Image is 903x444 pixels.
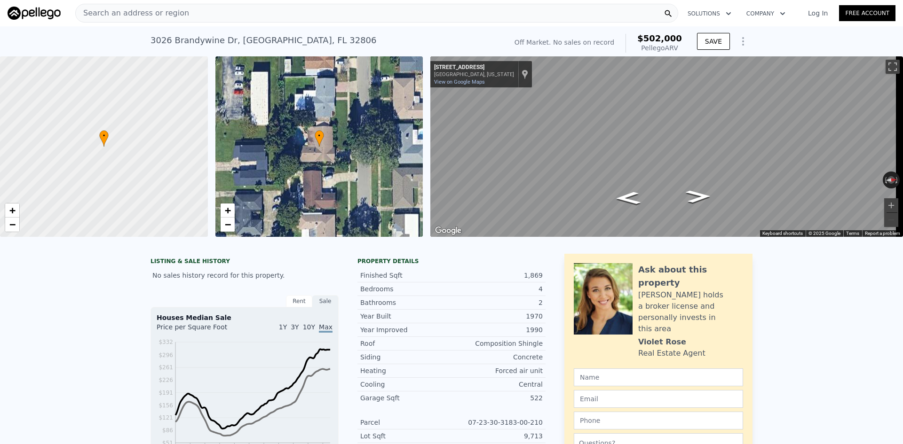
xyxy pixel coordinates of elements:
[451,271,543,280] div: 1,869
[360,339,451,348] div: Roof
[739,5,793,22] button: Company
[574,412,743,429] input: Phone
[451,284,543,294] div: 4
[357,257,546,265] div: Property details
[839,5,895,21] a: Free Account
[797,8,839,18] a: Log In
[5,218,19,232] a: Zoom out
[360,271,451,280] div: Finished Sqft
[360,366,451,375] div: Heating
[451,393,543,403] div: 522
[808,231,840,236] span: © 2025 Google
[360,298,451,307] div: Bathrooms
[286,295,312,307] div: Rent
[451,366,543,375] div: Forced air unit
[221,218,235,232] a: Zoom out
[451,352,543,362] div: Concrete
[315,130,324,147] div: •
[884,198,898,212] button: Zoom in
[680,5,739,22] button: Solutions
[574,368,743,386] input: Name
[360,312,451,321] div: Year Built
[5,203,19,218] a: Zoom in
[76,8,189,19] span: Search an address or region
[158,402,173,409] tspan: $156
[434,64,514,71] div: [STREET_ADDRESS]
[360,380,451,389] div: Cooling
[360,284,451,294] div: Bedrooms
[150,34,377,47] div: 3026 Brandywine Dr , [GEOGRAPHIC_DATA] , FL 32806
[638,348,705,359] div: Real Estate Agent
[303,323,315,331] span: 10Y
[312,295,339,307] div: Sale
[515,38,614,47] div: Off Market. No sales on record
[895,171,900,188] button: Rotate clockwise
[162,427,173,434] tspan: $86
[430,56,903,237] div: Street View
[360,393,451,403] div: Garage Sqft
[884,213,898,227] button: Zoom out
[697,33,730,50] button: SAVE
[638,263,743,289] div: Ask about this property
[433,225,464,237] img: Google
[158,389,173,396] tspan: $191
[360,431,451,441] div: Lot Sqft
[522,69,528,79] a: Show location on map
[430,56,903,237] div: Map
[319,323,333,333] span: Max
[221,203,235,218] a: Zoom in
[99,132,109,140] span: •
[886,60,900,74] button: Toggle fullscreen view
[291,323,299,331] span: 3Y
[451,325,543,335] div: 1990
[158,352,173,358] tspan: $296
[638,336,686,348] div: Violet Rose
[883,171,888,188] button: Rotate counterclockwise
[638,289,743,335] div: [PERSON_NAME] holds a broker license and personally invests in this area
[158,364,173,371] tspan: $261
[150,267,339,284] div: No sales history record for this property.
[451,312,543,321] div: 1970
[434,79,485,85] a: View on Google Maps
[158,414,173,421] tspan: $121
[360,325,451,335] div: Year Improved
[360,352,451,362] div: Siding
[846,231,859,236] a: Terms (opens in new tab)
[99,130,109,147] div: •
[434,71,514,78] div: [GEOGRAPHIC_DATA], [US_STATE]
[637,33,682,43] span: $502,000
[158,377,173,383] tspan: $226
[157,322,245,337] div: Price per Square Foot
[9,204,16,216] span: +
[224,218,230,230] span: −
[605,189,651,208] path: Go South, Brandywine Dr
[865,231,900,236] a: Report a problem
[9,218,16,230] span: −
[451,298,543,307] div: 2
[734,32,752,51] button: Show Options
[883,176,900,184] button: Reset the view
[360,418,451,427] div: Parcel
[224,204,230,216] span: +
[8,7,61,20] img: Pellego
[637,43,682,53] div: Pellego ARV
[451,380,543,389] div: Central
[315,132,324,140] span: •
[433,225,464,237] a: Open this area in Google Maps (opens a new window)
[451,418,543,427] div: 07-23-30-3183-00-210
[762,230,803,237] button: Keyboard shortcuts
[574,390,743,408] input: Email
[279,323,287,331] span: 1Y
[157,313,333,322] div: Houses Median Sale
[451,431,543,441] div: 9,713
[451,339,543,348] div: Composition Shingle
[150,257,339,267] div: LISTING & SALE HISTORY
[158,339,173,345] tspan: $332
[675,187,722,206] path: Go North, Brandywine Dr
